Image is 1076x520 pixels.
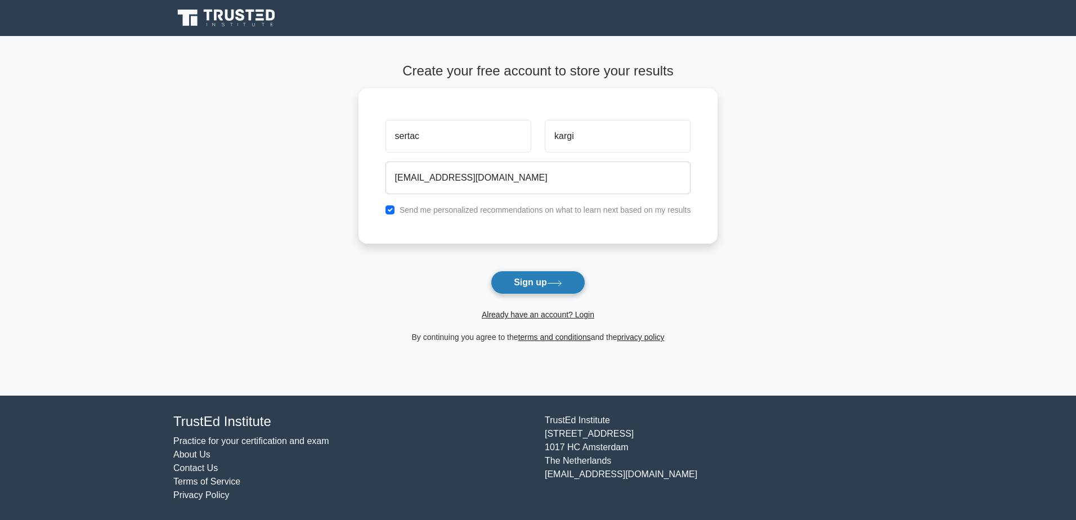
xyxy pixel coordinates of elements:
a: terms and conditions [518,333,591,342]
button: Sign up [491,271,585,294]
a: Contact Us [173,463,218,473]
a: privacy policy [617,333,665,342]
h4: Create your free account to store your results [358,63,718,79]
input: First name [385,120,531,153]
input: Last name [545,120,691,153]
a: Privacy Policy [173,490,230,500]
input: Email [385,162,691,194]
a: Already have an account? Login [482,310,594,319]
a: Terms of Service [173,477,240,486]
div: TrustEd Institute [STREET_ADDRESS] 1017 HC Amsterdam The Netherlands [EMAIL_ADDRESS][DOMAIN_NAME] [538,414,909,502]
h4: TrustEd Institute [173,414,531,430]
div: By continuing you agree to the and the [352,330,725,344]
label: Send me personalized recommendations on what to learn next based on my results [400,205,691,214]
a: Practice for your certification and exam [173,436,329,446]
a: About Us [173,450,210,459]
